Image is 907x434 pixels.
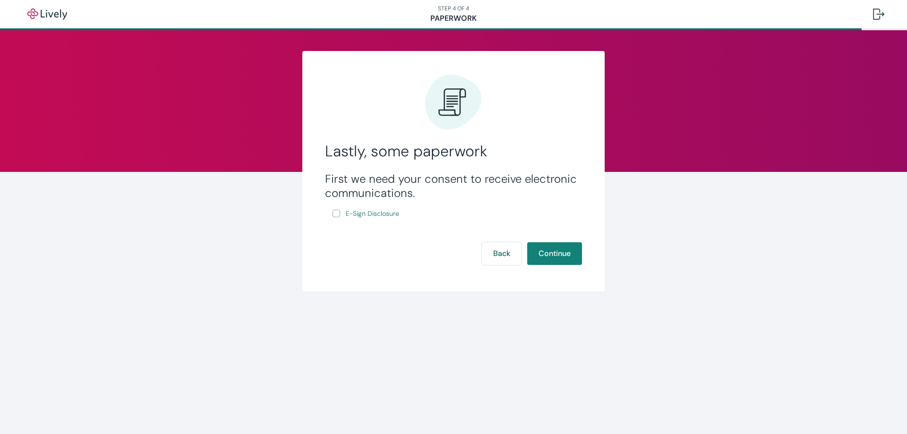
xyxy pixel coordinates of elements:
button: Continue [527,242,582,265]
button: Log out [865,3,892,26]
button: Back [482,242,522,265]
img: Lively [21,9,74,20]
h2: Lastly, some paperwork [325,142,582,161]
span: E-Sign Disclosure [346,209,399,219]
a: e-sign disclosure document [344,208,401,220]
h3: First we need your consent to receive electronic communications. [325,172,582,200]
